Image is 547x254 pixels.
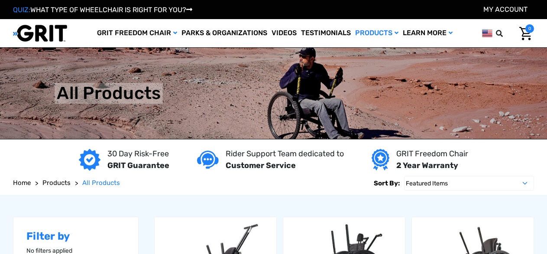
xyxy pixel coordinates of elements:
a: QUIZ:WHAT TYPE OF WHEELCHAIR IS RIGHT FOR YOU? [13,6,192,14]
a: Learn More [401,19,455,47]
p: 30 Day Risk-Free [107,148,169,160]
a: Cart with 0 items [513,24,534,43]
a: Account [483,5,528,13]
a: GRIT Freedom Chair [95,19,179,47]
img: us.png [482,28,492,39]
p: GRIT Freedom Chair [396,148,468,160]
img: Cart [519,27,532,40]
a: Products [353,19,401,47]
strong: GRIT Guarantee [107,161,169,170]
img: GRIT All-Terrain Wheelchair and Mobility Equipment [13,24,67,42]
img: Customer service [197,151,219,168]
input: Search [500,24,513,43]
h1: All Products [57,83,161,104]
a: Home [13,178,31,188]
a: Products [42,178,71,188]
a: All Products [82,178,120,188]
a: Videos [269,19,299,47]
h2: Filter by [26,230,125,243]
span: All Products [82,179,120,187]
img: GRIT Guarantee [79,149,100,171]
a: Parks & Organizations [179,19,269,47]
span: Products [42,179,71,187]
img: Year warranty [372,149,389,171]
span: Home [13,179,31,187]
strong: 2 Year Warranty [396,161,458,170]
span: 0 [525,24,534,33]
label: Sort By: [374,176,400,191]
p: Rider Support Team dedicated to [226,148,344,160]
a: Testimonials [299,19,353,47]
span: QUIZ: [13,6,30,14]
strong: Customer Service [226,161,296,170]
